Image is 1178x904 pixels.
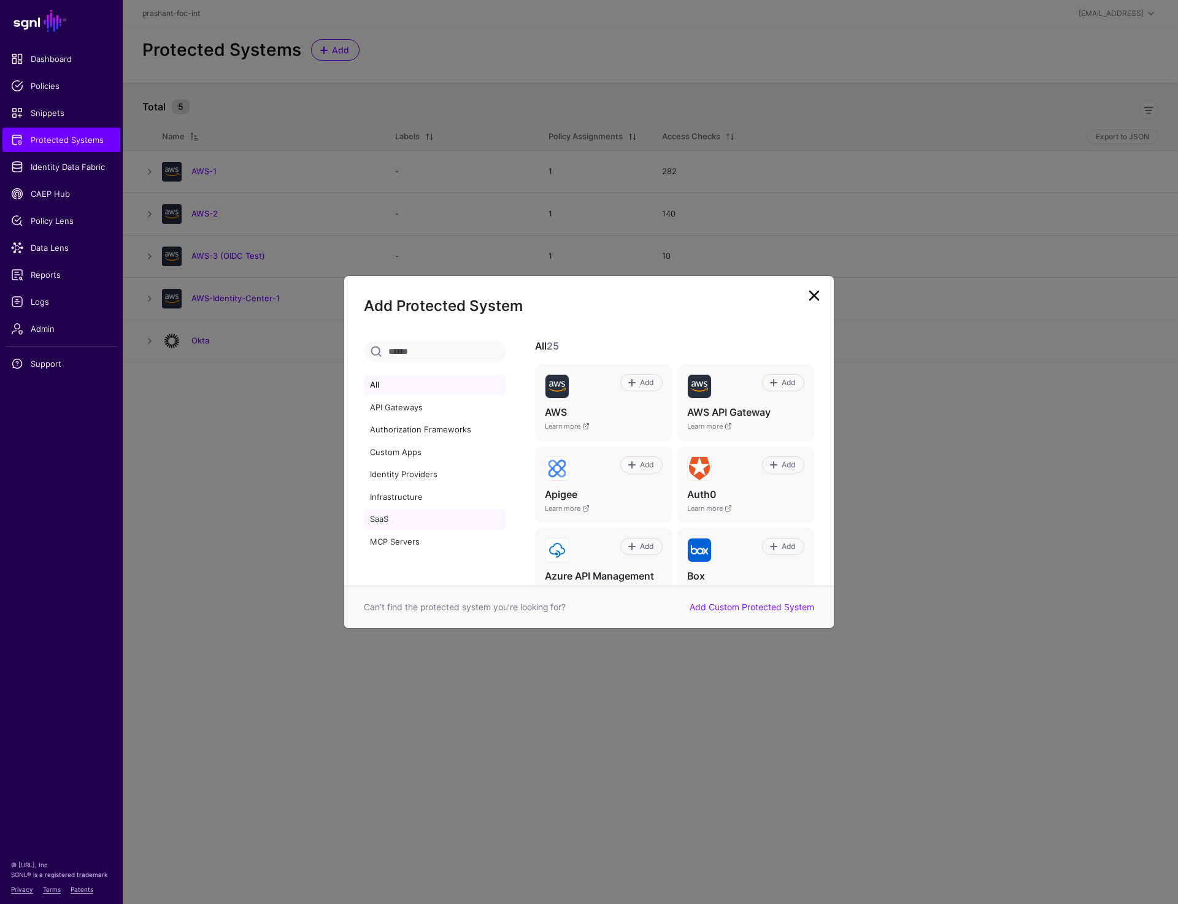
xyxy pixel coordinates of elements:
img: svg+xml;base64,PHN2ZyB3aWR0aD0iNjQiIGhlaWdodD0iNjQiIHZpZXdCb3g9IjAgMCA2NCA2NCIgZmlsbD0ibm9uZSIgeG... [688,538,711,562]
a: Authorization Frameworks [364,419,506,440]
img: svg+xml;base64,PHN2ZyB3aWR0aD0iNjQiIGhlaWdodD0iNjQiIHZpZXdCb3g9IjAgMCA2NCA2NCIgZmlsbD0ibm9uZSIgeG... [688,375,711,398]
a: Learn more [545,422,590,431]
a: Add [762,374,804,391]
a: API Gateways [364,397,506,418]
a: SaaS [364,509,506,530]
span: Add [780,541,796,552]
span: 25 [547,340,559,352]
h4: Box [687,570,804,583]
a: Custom Apps [364,442,506,463]
a: Add [762,538,804,555]
img: svg+xml;base64,PHN2ZyB3aWR0aD0iNjQiIGhlaWdodD0iNjQiIHZpZXdCb3g9IjAgMCA2NCA2NCIgZmlsbD0ibm9uZSIgeG... [545,375,569,398]
a: Add [620,538,663,555]
span: Add [638,459,655,470]
h2: Add Protected System [364,296,814,316]
span: Can’t find the protected system you’re looking for? [364,602,566,612]
img: svg+xml;base64,PHN2ZyB3aWR0aD0iNjQiIGhlaWdodD0iNjQiIHZpZXdCb3g9IjAgMCA2NCA2NCIgZmlsbD0ibm9uZSIgeG... [545,457,569,480]
a: Identity Providers [364,464,506,485]
a: Learn more [545,586,590,594]
span: Add [780,377,796,388]
h4: Auth0 [687,488,804,501]
a: Add [620,456,663,473]
img: svg+xml;base64,PHN2ZyB3aWR0aD0iMTE2IiBoZWlnaHQ9IjEyOSIgdmlld0JveD0iMCAwIDExNiAxMjkiIGZpbGw9Im5vbm... [688,457,711,480]
img: svg+xml;base64,PHN2ZyB3aWR0aD0iNjQiIGhlaWdodD0iNjQiIHZpZXdCb3g9IjAgMCA2NCA2NCIgZmlsbD0ibm9uZSIgeG... [545,538,569,562]
a: MCP Servers [364,532,506,553]
span: Add [638,377,655,388]
a: Infrastructure [364,487,506,508]
span: Add [638,541,655,552]
a: Learn more [687,504,732,513]
h3: All [535,340,814,352]
a: Add [762,456,804,473]
a: Add [620,374,663,391]
a: Add Custom Protected System [690,602,814,612]
h4: Apigee [545,488,662,501]
h4: AWS [545,406,662,419]
span: Add [780,459,796,470]
a: Learn more [687,422,732,431]
a: All [364,375,506,396]
h4: Azure API Management [545,570,662,583]
h4: AWS API Gateway [687,406,804,419]
a: Learn more [545,504,590,513]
